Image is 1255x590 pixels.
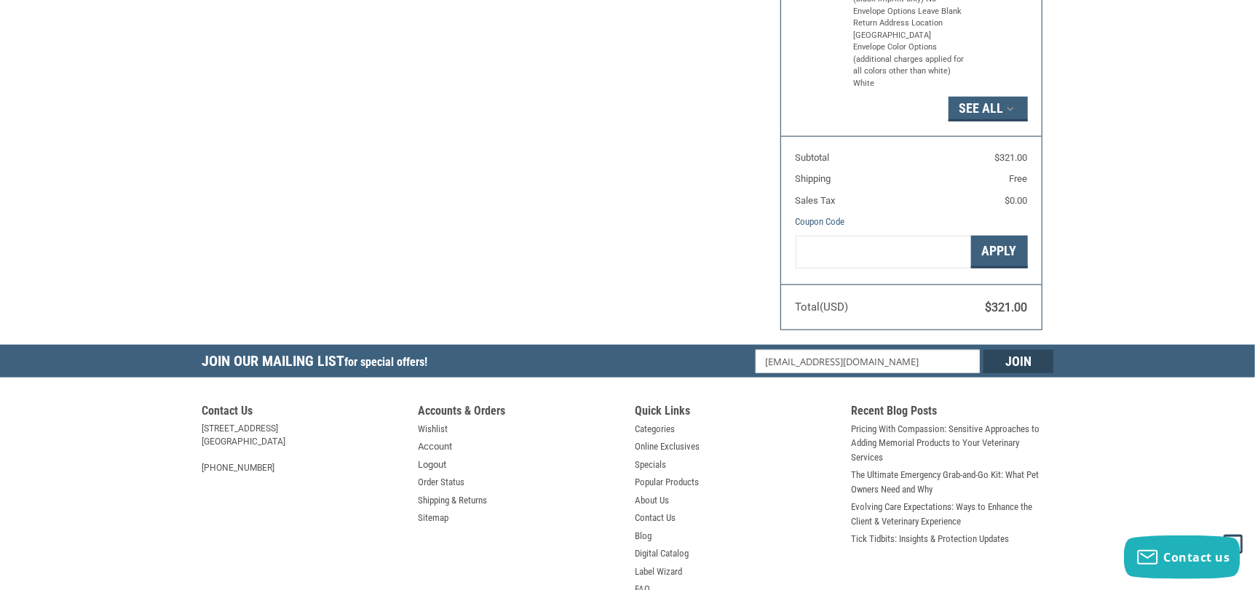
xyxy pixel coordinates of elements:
[853,6,966,18] li: Envelope Options Leave Blank
[851,422,1053,465] a: Pricing With Compassion: Sensitive Approaches to Adding Memorial Products to Your Veterinary Serv...
[756,350,981,373] input: Email
[635,458,666,472] a: Specials
[635,511,676,525] a: Contact Us
[635,565,682,579] a: Label Wizard
[949,97,1028,121] button: See All
[635,404,837,422] h5: Quick Links
[851,404,1053,422] h5: Recent Blog Posts
[418,439,452,454] a: Account
[796,173,831,184] span: Shipping
[635,529,652,543] a: Blog
[851,500,1053,528] a: Evolving Care Expectations: Ways to Enhance the Client & Veterinary Experience
[995,152,1028,163] span: $321.00
[796,216,845,227] a: Coupon Code
[635,439,700,454] a: Online Exclusives
[853,41,966,89] li: Envelope Color Options (additional charges applied for all colors other than white) White
[971,236,1028,268] button: Apply
[418,493,487,508] a: Shipping & Returns
[796,152,830,163] span: Subtotal
[796,236,971,268] input: Gift Certificate or Coupon Code
[1124,535,1240,579] button: Contact us
[635,422,675,436] a: Categories
[853,17,966,41] li: Return Address Location [GEOGRAPHIC_DATA]
[1164,549,1230,565] span: Contact us
[851,532,1009,546] a: Tick Tidbits: Insights & Protection Updates
[1005,195,1028,206] span: $0.00
[986,300,1028,314] span: $321.00
[635,546,689,561] a: Digital Catalog
[983,350,1053,373] input: Join
[796,195,836,206] span: Sales Tax
[418,475,464,490] a: Order Status
[635,493,669,508] a: About Us
[344,355,427,369] span: for special offers!
[851,468,1053,496] a: The Ultimate Emergency Grab-and-Go Kit: What Pet Owners Need and Why
[202,345,435,382] h5: Join Our Mailing List
[418,404,620,422] h5: Accounts & Orders
[796,300,849,314] span: Total (USD)
[418,458,446,472] a: Logout
[418,422,448,436] a: Wishlist
[202,422,404,474] address: [STREET_ADDRESS] [GEOGRAPHIC_DATA] [PHONE_NUMBER]
[635,475,699,490] a: Popular Products
[202,404,404,422] h5: Contact Us
[418,511,448,525] a: Sitemap
[1010,173,1028,184] span: Free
